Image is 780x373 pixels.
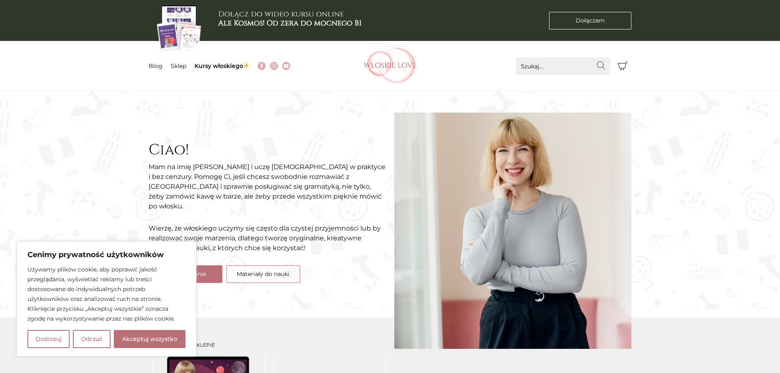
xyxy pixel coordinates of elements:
[576,16,605,25] span: Dołączam
[549,12,631,29] a: Dołączam
[614,57,632,75] button: Koszyk
[149,162,386,211] p: Mam na imię [PERSON_NAME] i uczę [DEMOGRAPHIC_DATA] w praktyce i bez cenzury. Pomogę Ci, jeśli ch...
[516,57,610,75] input: Szukaj...
[27,264,185,323] p: Używamy plików cookie, aby poprawić jakość przeglądania, wyświetlać reklamy lub treści dostosowan...
[243,63,249,68] img: ✨
[149,141,386,159] h2: Ciao!
[226,265,300,283] a: Materiały do nauki
[194,62,250,70] a: Kursy włoskiego
[149,62,163,70] a: Blog
[73,330,111,348] button: Odrzuć
[27,330,70,348] button: Dostosuj
[218,18,362,28] b: Ale Kosmos! Od zera do mocnego B1
[218,10,362,27] h3: Dołącz do wideo kursu online
[153,342,386,348] h3: Najnowsze w sklepie
[27,250,185,260] p: Cenimy prywatność użytkowników
[149,224,386,253] p: Wierzę, że włoskiego uczymy się często dla czystej przyjemności lub by realizować swoje marzenia,...
[171,62,186,70] a: Sklep
[364,47,417,84] img: Włoskielove
[114,330,185,348] button: Akceptuj wszystko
